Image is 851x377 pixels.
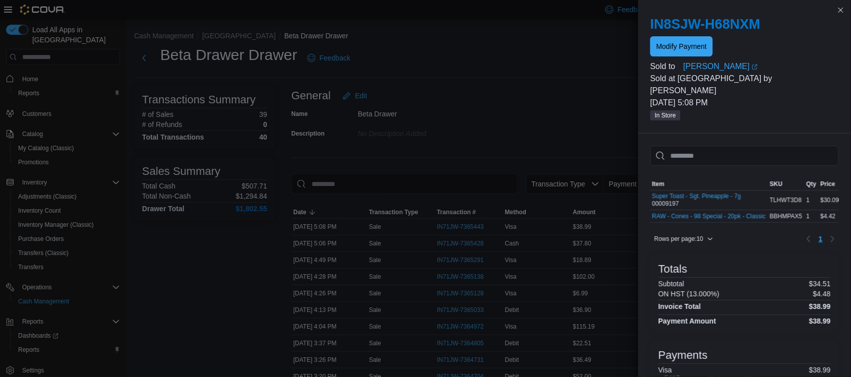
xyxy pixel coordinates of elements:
[650,97,839,109] p: [DATE] 5:08 PM
[770,196,802,204] span: TLHWT3D8
[652,193,742,208] div: 00009197
[819,194,841,206] div: $30.09
[658,263,687,275] h3: Totals
[815,231,827,247] ul: Pagination for table: MemoryTable from EuiInMemoryTable
[803,231,839,247] nav: Pagination for table: MemoryTable from EuiInMemoryTable
[827,233,839,245] button: Next page
[650,146,839,166] input: This is a search bar. As you type, the results lower in the page will automatically filter.
[809,302,831,310] h4: $38.99
[770,180,783,188] span: SKU
[815,231,827,247] button: Page 1 of 1
[654,235,703,243] span: Rows per page : 10
[805,210,819,222] div: 1
[805,178,819,190] button: Qty
[752,64,758,70] svg: External link
[807,180,817,188] span: Qty
[652,180,665,188] span: Item
[658,280,684,288] h6: Subtotal
[652,193,742,200] button: Super Toast - Sgt. Pineapple - 7g
[658,290,719,298] h6: ON HST (13.000%)
[655,111,676,120] span: In Store
[658,302,701,310] h4: Invoice Total
[650,60,682,73] div: Sold to
[658,317,716,325] h4: Payment Amount
[656,41,707,51] span: Modify Payment
[819,234,823,244] span: 1
[770,212,803,220] span: BBHMPAX5
[684,60,839,73] a: [PERSON_NAME]External link
[650,233,717,245] button: Rows per page:10
[819,210,841,222] div: $4.42
[650,16,839,32] h2: IN8SJW-H68NXM
[805,194,819,206] div: 1
[650,110,681,120] span: In Store
[650,178,768,190] button: Item
[803,233,815,245] button: Previous page
[835,4,847,16] button: Close this dialog
[768,178,805,190] button: SKU
[813,290,831,298] p: $4.48
[809,280,831,288] p: $34.51
[809,317,831,325] h4: $38.99
[650,36,713,56] button: Modify Payment
[821,180,835,188] span: Price
[652,213,766,220] button: RAW - Cones - 98 Special - 20pk - Classic
[658,366,680,374] h6: Visa
[658,349,708,361] h3: Payments
[819,178,841,190] button: Price
[650,73,839,97] p: Sold at [GEOGRAPHIC_DATA] by [PERSON_NAME]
